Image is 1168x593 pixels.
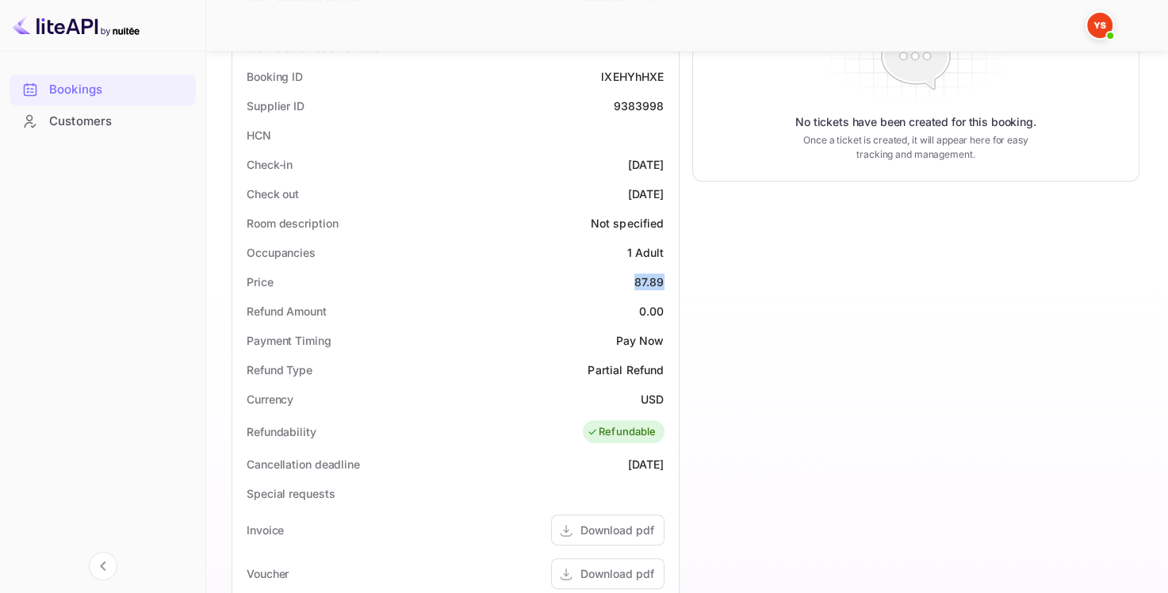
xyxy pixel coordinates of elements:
div: lXEHYhHXE [601,68,664,85]
div: Pay Now [615,332,664,349]
div: 1 Adult [626,244,664,261]
div: [DATE] [628,456,664,472]
div: Cancellation deadline [247,456,360,472]
div: Refund Amount [247,303,327,319]
div: 0.00 [639,303,664,319]
div: Booking ID [247,68,303,85]
div: HCN [247,127,271,143]
button: Collapse navigation [89,552,117,580]
div: Room description [247,215,338,231]
div: Special requests [247,485,335,502]
img: LiteAPI logo [13,13,140,38]
div: Payment Timing [247,332,331,349]
p: No tickets have been created for this booking. [795,114,1036,130]
div: Refundability [247,423,316,440]
div: Check-in [247,156,293,173]
a: Customers [10,106,196,136]
a: Bookings [10,75,196,104]
div: [DATE] [628,186,664,202]
div: Partial Refund [588,362,664,378]
div: Customers [10,106,196,137]
div: Download pdf [580,565,654,582]
div: Voucher [247,565,289,582]
div: Refund Type [247,362,312,378]
div: Download pdf [580,522,654,538]
img: Yandex Support [1087,13,1112,38]
div: Price [247,274,274,290]
div: Not specified [591,215,664,231]
div: 9383998 [613,98,664,114]
div: Bookings [49,81,188,99]
div: Customers [49,113,188,131]
div: Invoice [247,522,284,538]
p: Once a ticket is created, it will appear here for easy tracking and management. [796,133,1035,162]
div: Supplier ID [247,98,304,114]
div: [DATE] [628,156,664,173]
div: USD [641,391,664,407]
div: Bookings [10,75,196,105]
div: Check out [247,186,299,202]
div: Occupancies [247,244,316,261]
div: 87.89 [634,274,664,290]
div: Refundable [587,424,657,440]
div: Currency [247,391,293,407]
